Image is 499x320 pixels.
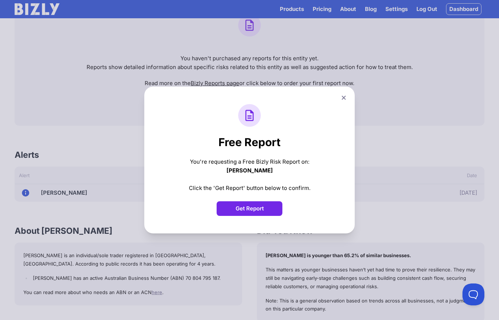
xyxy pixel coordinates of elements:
[217,201,282,216] button: Get Report
[162,184,337,193] div: Click the 'Get Report' button below to confirm.
[162,136,337,149] h1: Free Report
[162,157,337,175] div: You're requesting a Free Bizly Risk Report on:
[226,167,273,174] b: [PERSON_NAME]
[462,283,484,305] iframe: Toggle Customer Support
